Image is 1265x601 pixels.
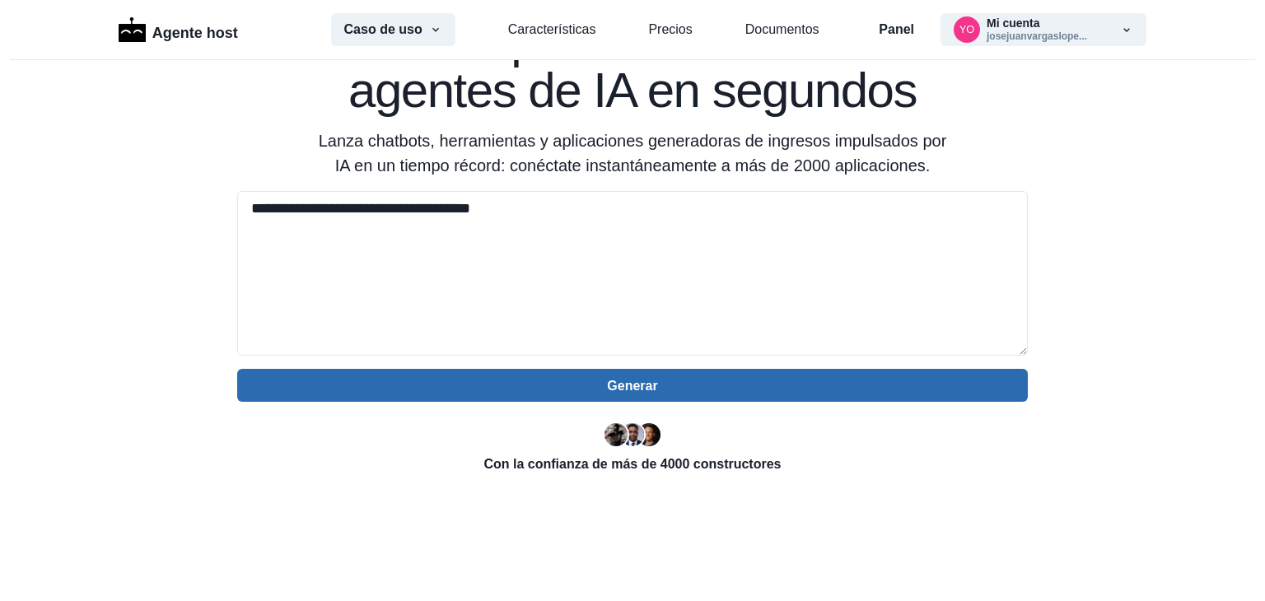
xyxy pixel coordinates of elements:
[237,369,1028,402] button: Generar
[483,457,781,471] font: Con la confianza de más de 4000 constructores
[508,22,596,36] font: Características
[648,22,692,36] font: Precios
[879,22,914,36] font: Panel
[331,13,455,46] button: Caso de uso
[319,132,947,175] font: Lanza chatbots, herramientas y aplicaciones generadoras de ingresos impulsados ​​por IA en un tie...
[621,423,644,446] img: Según Adebayo
[152,25,238,41] font: Agente host
[119,16,238,44] a: LogoAgente host
[604,423,628,446] img: Ryan Florence
[745,20,819,40] a: Documentos
[637,423,661,446] img: Kent Dodds
[508,20,596,40] a: Características
[119,17,146,42] img: Logo
[648,20,692,40] a: Precios
[745,22,819,36] font: Documentos
[879,20,914,40] a: Panel
[298,13,967,118] font: Convierte palabras en increíbles agentes de IA en segundos
[607,379,657,393] font: Generar
[941,13,1146,46] button: josejuanvargaslopez24@gmail.comMi cuentajosejuanvargaslope...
